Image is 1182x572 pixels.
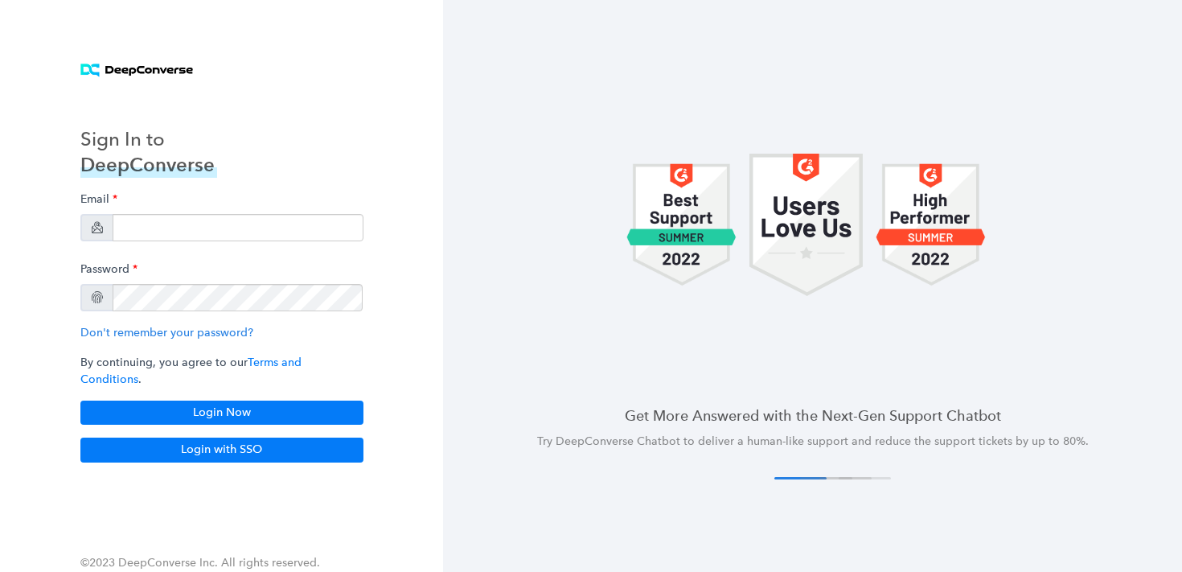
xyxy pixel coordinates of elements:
h3: Sign In to [80,126,217,152]
button: 3 [819,477,872,479]
span: ©2023 DeepConverse Inc. All rights reserved. [80,556,320,570]
img: horizontal logo [80,64,194,77]
label: Email [80,184,117,214]
button: Login Now [80,401,363,425]
button: 2 [800,477,852,479]
a: Don't remember your password? [80,326,253,339]
p: By continuing, you agree to our . [80,354,363,388]
button: Login with SSO [80,438,363,462]
span: Try DeepConverse Chatbot to deliver a human-like support and reduce the support tickets by up to ... [537,434,1089,448]
label: Password [80,254,137,284]
img: carousel 1 [749,154,863,297]
h3: DeepConverse [80,152,217,178]
img: carousel 1 [626,154,737,297]
button: 4 [839,477,891,479]
h4: Get More Answered with the Next-Gen Support Chatbot [482,405,1143,426]
button: 1 [774,477,827,479]
img: carousel 1 [876,154,986,297]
